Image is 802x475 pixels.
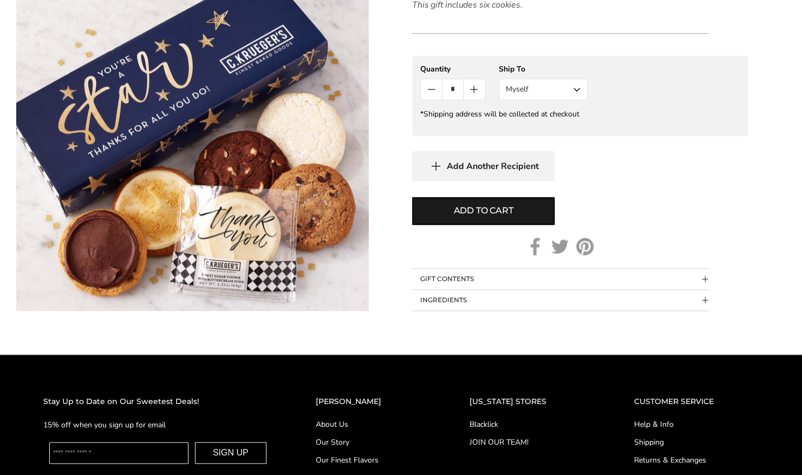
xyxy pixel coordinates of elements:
[634,419,759,430] a: Help & Info
[634,437,759,448] a: Shipping
[412,290,708,310] button: Collapsible block button
[464,79,485,100] button: Count plus
[499,79,588,100] button: Myself
[526,238,544,255] a: Facebook
[316,419,426,430] a: About Us
[576,238,594,255] a: Pinterest
[453,204,513,217] span: Add to cart
[316,437,426,448] a: Our Story
[469,437,591,448] a: JOIN OUR TEAM!
[412,151,555,181] button: Add Another Recipient
[49,442,188,464] input: Enter your email
[442,79,463,100] input: Quantity
[634,454,759,466] a: Returns & Exchanges
[316,454,426,466] a: Our Finest Flavors
[195,442,266,464] button: SIGN UP
[412,197,555,225] button: Add to cart
[469,419,591,430] a: Blacklick
[43,419,272,431] p: 15% off when you sign up for email
[469,395,591,408] h2: [US_STATE] STORES
[499,64,588,74] div: Ship To
[421,79,442,100] button: Count minus
[43,395,272,408] h2: Stay Up to Date on Our Sweetest Deals!
[316,395,426,408] h2: [PERSON_NAME]
[412,56,748,136] gfm-form: New recipient
[412,269,708,289] button: Collapsible block button
[447,161,539,172] span: Add Another Recipient
[420,109,740,119] div: *Shipping address will be collected at checkout
[551,238,569,255] a: Twitter
[634,395,759,408] h2: CUSTOMER SERVICE
[420,64,485,74] div: Quantity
